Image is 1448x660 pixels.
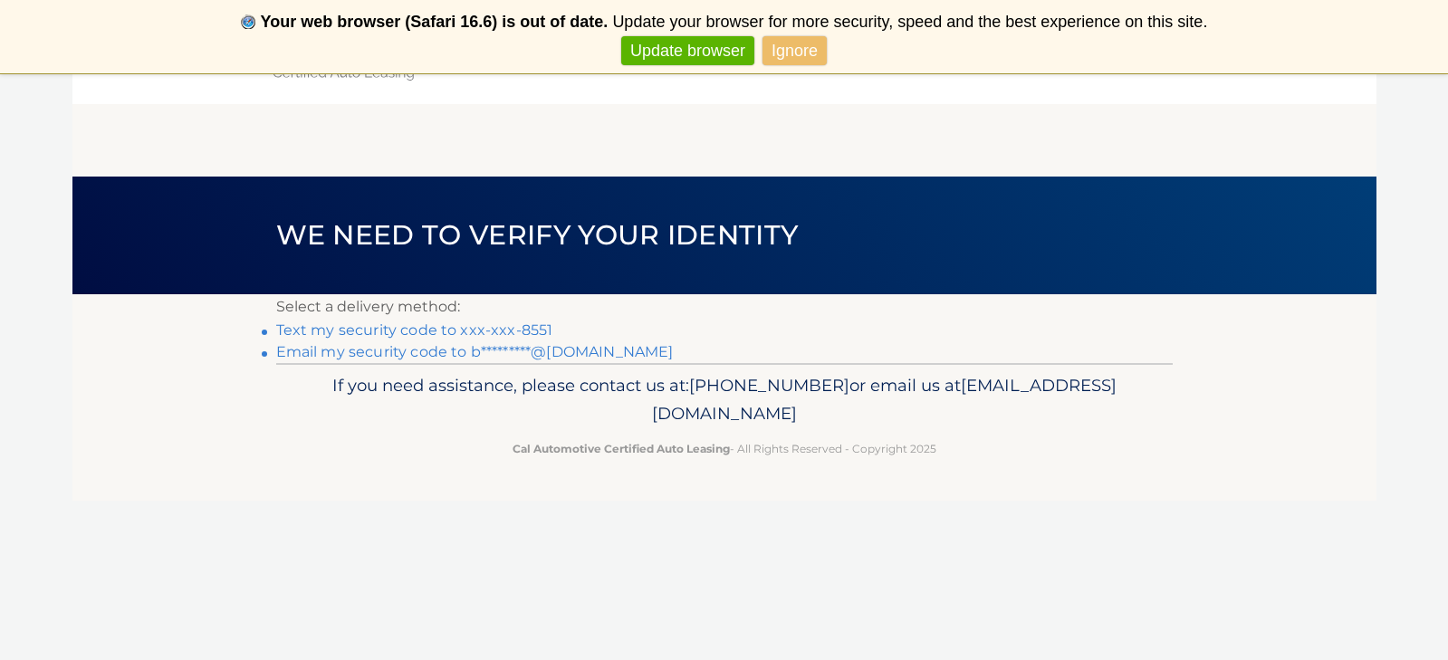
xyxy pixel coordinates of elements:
a: Text my security code to xxx-xxx-8551 [276,321,553,339]
a: Update browser [621,36,754,66]
p: Select a delivery method: [276,294,1173,320]
span: [PHONE_NUMBER] [689,375,849,396]
span: We need to verify your identity [276,218,799,252]
strong: Cal Automotive Certified Auto Leasing [513,442,730,455]
span: Update your browser for more security, speed and the best experience on this site. [612,13,1207,31]
p: If you need assistance, please contact us at: or email us at [288,371,1161,429]
p: - All Rights Reserved - Copyright 2025 [288,439,1161,458]
a: Email my security code to b*********@[DOMAIN_NAME] [276,343,674,360]
a: Ignore [762,36,827,66]
b: Your web browser (Safari 16.6) is out of date. [261,13,609,31]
